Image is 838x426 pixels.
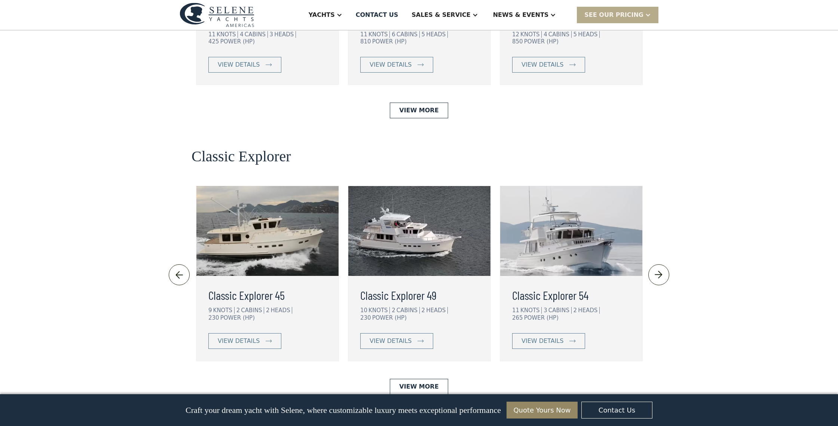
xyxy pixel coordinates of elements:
[360,57,433,73] a: view details
[397,31,420,38] div: CABINS
[240,31,244,38] div: 4
[418,340,424,343] img: icon
[544,307,547,314] div: 3
[220,314,255,321] div: POWER (HP)
[397,307,420,314] div: CABINS
[173,269,186,281] img: icon
[520,31,542,38] div: KNOTS
[512,286,630,304] a: Classic Explorer 54
[208,333,281,349] a: view details
[574,307,577,314] div: 2
[266,307,270,314] div: 2
[274,31,296,38] div: HEADS
[390,379,448,395] a: View More
[360,314,371,321] div: 230
[217,31,238,38] div: KNOTS
[422,31,425,38] div: 5
[578,31,600,38] div: HEADS
[270,31,273,38] div: 3
[208,31,215,38] div: 11
[500,186,642,276] img: long range motor yachts
[578,307,600,314] div: HEADS
[426,31,448,38] div: HEADS
[186,405,501,415] p: Craft your dream yacht with Selene, where customizable luxury meets exceptional performance
[522,337,563,346] div: view details
[512,57,585,73] a: view details
[512,307,519,314] div: 11
[522,60,563,69] div: view details
[512,314,523,321] div: 265
[309,10,335,19] div: Yachts
[520,307,542,314] div: KNOTS
[218,337,260,346] div: view details
[360,31,367,38] div: 11
[524,314,559,321] div: POWER (HP)
[584,10,643,19] div: SEE Our Pricing
[208,286,327,304] a: Classic Explorer 45
[266,63,272,66] img: icon
[577,7,658,23] div: SEE Our Pricing
[507,402,578,419] a: Quote Yours Now
[348,186,490,276] img: long range motor yachts
[360,286,478,304] a: Classic Explorer 49
[241,307,264,314] div: CABINS
[372,314,407,321] div: POWER (HP)
[418,63,424,66] img: icon
[652,269,665,281] img: icon
[220,38,255,45] div: POWER (HP)
[512,31,519,38] div: 12
[372,38,407,45] div: POWER (HP)
[422,307,425,314] div: 2
[213,307,235,314] div: KNOTS
[390,103,448,118] a: View More
[544,31,547,38] div: 4
[208,38,219,45] div: 425
[236,307,240,314] div: 2
[426,307,448,314] div: HEADS
[524,38,559,45] div: POWER (HP)
[548,31,572,38] div: CABINS
[392,31,395,38] div: 6
[245,31,268,38] div: CABINS
[368,31,390,38] div: KNOTS
[569,340,576,343] img: icon
[208,57,281,73] a: view details
[370,337,412,346] div: view details
[360,38,371,45] div: 810
[512,38,523,45] div: 850
[266,340,272,343] img: icon
[392,307,395,314] div: 2
[581,402,652,419] a: Contact Us
[368,307,390,314] div: KNOTS
[360,333,433,349] a: view details
[208,314,219,321] div: 230
[493,10,549,19] div: News & EVENTS
[360,307,367,314] div: 10
[569,63,576,66] img: icon
[192,148,291,165] h2: Classic Explorer
[196,186,339,276] img: long range motor yachts
[574,31,577,38] div: 5
[271,307,293,314] div: HEADS
[370,60,412,69] div: view details
[512,333,585,349] a: view details
[548,307,572,314] div: CABINS
[208,307,212,314] div: 9
[218,60,260,69] div: view details
[356,10,398,19] div: Contact US
[412,10,470,19] div: Sales & Service
[180,3,254,27] img: logo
